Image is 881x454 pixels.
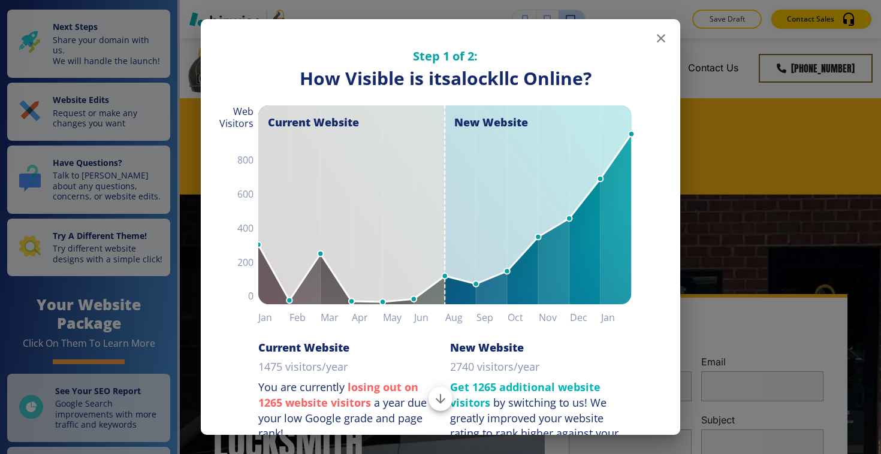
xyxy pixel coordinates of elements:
[570,309,601,326] h6: Dec
[258,359,348,375] p: 1475 visitors/year
[445,309,476,326] h6: Aug
[601,309,632,326] h6: Jan
[383,309,414,326] h6: May
[539,309,570,326] h6: Nov
[258,380,418,410] strong: losing out on 1265 website visitors
[321,309,352,326] h6: Mar
[450,340,524,355] h6: New Website
[258,309,289,326] h6: Jan
[508,309,539,326] h6: Oct
[352,309,383,326] h6: Apr
[450,359,539,375] p: 2740 visitors/year
[258,340,349,355] h6: Current Website
[476,309,508,326] h6: Sep
[289,309,321,326] h6: Feb
[450,380,601,410] strong: Get 1265 additional website visitors
[258,380,441,441] p: You are currently a year due to your low Google grade and page rank!
[429,387,452,411] button: Scroll to bottom
[414,309,445,326] h6: Jun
